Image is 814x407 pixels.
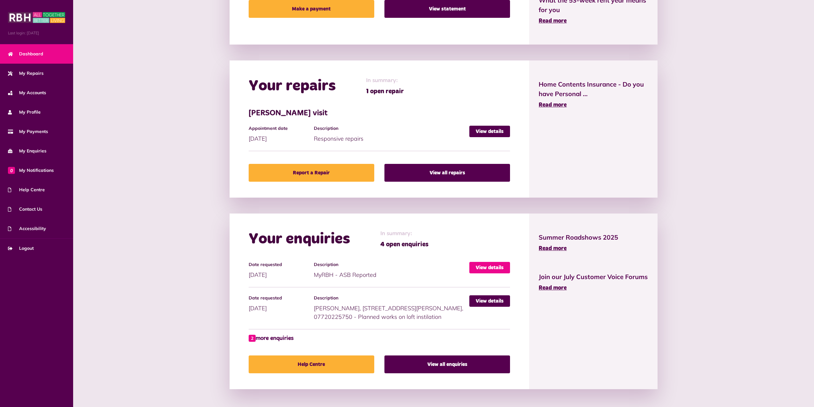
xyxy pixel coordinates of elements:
[539,285,567,291] span: Read more
[8,11,65,24] img: MyRBH
[539,18,567,24] span: Read more
[469,262,510,273] a: View details
[8,167,54,174] span: My Notifications
[8,148,46,154] span: My Enquiries
[366,87,404,96] span: 1 open repair
[8,167,15,174] span: 0
[249,335,256,342] span: 2
[314,295,466,301] h4: Description
[8,186,45,193] span: Help Centre
[249,126,311,131] h4: Appointment date
[314,126,469,143] div: Responsive repairs
[539,272,648,282] span: Join our July Customer Voice Forums
[314,262,469,279] div: MyRBH - ASB Reported
[8,225,46,232] span: Accessibility
[249,262,311,267] h4: Date requested
[8,109,41,116] span: My Profile
[314,262,466,267] h4: Description
[249,295,314,312] div: [DATE]
[8,89,46,96] span: My Accounts
[469,295,510,307] a: View details
[8,51,43,57] span: Dashboard
[8,30,65,36] span: Last login: [DATE]
[314,295,469,321] div: [PERSON_NAME], [STREET_ADDRESS][PERSON_NAME], 07720225750 - Planned works on loft instilation
[249,262,314,279] div: [DATE]
[314,126,466,131] h4: Description
[249,355,374,373] a: Help Centre
[384,355,510,373] a: View all enquiries
[539,272,648,292] a: Join our July Customer Voice Forums Read more
[249,164,374,182] a: Report a Repair
[8,70,44,77] span: My Repairs
[539,233,648,253] a: Summer Roadshows 2025 Read more
[8,128,48,135] span: My Payments
[539,246,567,251] span: Read more
[539,80,648,99] span: Home Contents Insurance - Do you have Personal ...
[539,233,648,242] span: Summer Roadshows 2025
[539,80,648,109] a: Home Contents Insurance - Do you have Personal ... Read more
[380,240,429,249] span: 4 open enquiries
[249,77,336,95] h2: Your repairs
[8,206,42,213] span: Contact Us
[380,229,429,238] span: In summary:
[249,109,510,118] h3: [PERSON_NAME] visit
[249,334,293,343] a: 2 more enquiries
[249,295,311,301] h4: Date requested
[249,230,350,249] h2: Your enquiries
[366,76,404,85] span: In summary:
[539,102,567,108] span: Read more
[469,126,510,137] a: View details
[8,245,34,252] span: Logout
[384,164,510,182] a: View all repairs
[249,126,314,143] div: [DATE]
